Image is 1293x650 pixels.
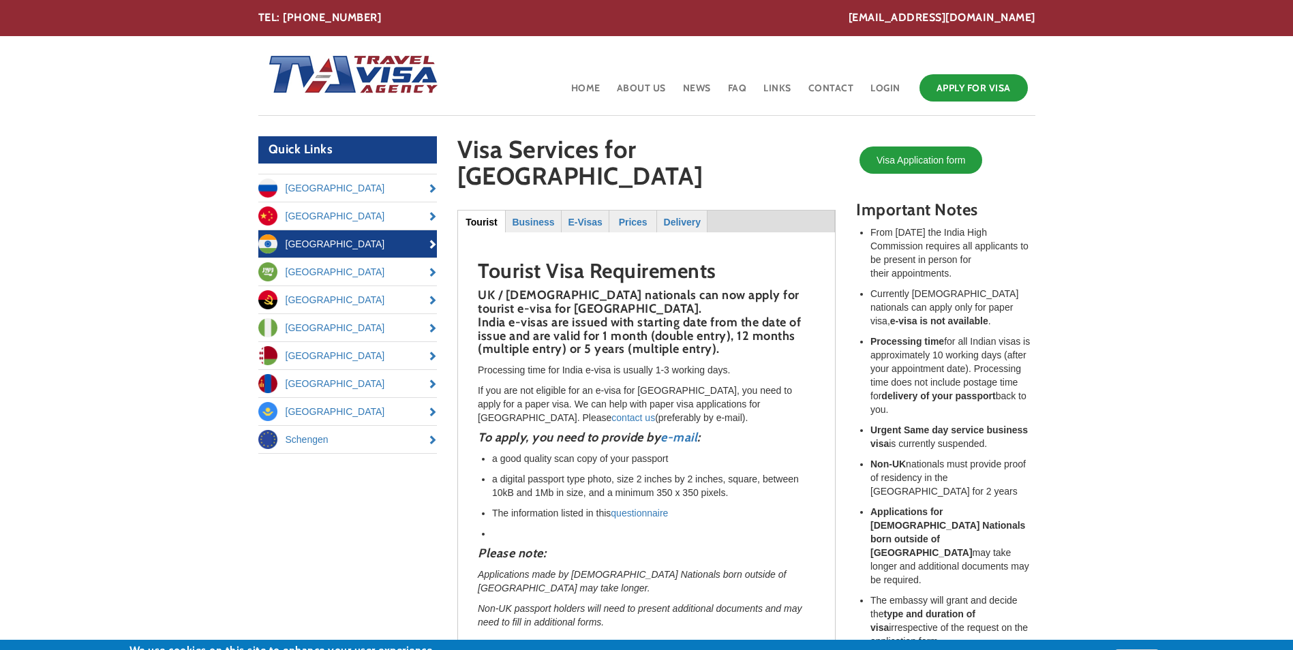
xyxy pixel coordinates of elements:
strong: Delivery [664,217,701,228]
li: The information listed in this [492,506,815,520]
strong: Applications for [DEMOGRAPHIC_DATA] Nationals born outside of [GEOGRAPHIC_DATA] [870,506,1025,558]
li: a good quality scan copy of your passport [492,452,815,465]
strong: Please note: [478,546,546,561]
a: Apply for Visa [919,74,1028,102]
p: If you are not eligible for an e-visa for [GEOGRAPHIC_DATA], you need to apply for a paper visa. ... [478,384,815,424]
em: Non-UK passport holders will need to present additional documents and may need to fill in additio... [478,603,802,628]
a: Home [570,71,602,115]
h1: Visa Services for [GEOGRAPHIC_DATA] [457,136,836,196]
a: FAQ [727,71,748,115]
a: Schengen [258,426,438,453]
a: questionnaire [611,508,668,519]
a: [GEOGRAPHIC_DATA] [258,370,438,397]
a: [GEOGRAPHIC_DATA] [258,230,438,258]
strong: e-visa is not available [890,315,988,326]
strong: Prices [619,217,648,228]
a: Tourist [458,211,505,232]
li: From [DATE] the India High Commission requires all applicants to be present in person for their a... [870,226,1035,280]
strong: Non-UK [870,459,906,469]
strong: Processing time [870,336,944,347]
p: Processing time for India e-visa is usually 1-3 working days. [478,363,815,377]
strong: Urgent Same day service business visa [870,424,1028,449]
li: Currently [DEMOGRAPHIC_DATA] nationals can apply only for paper visa, . [870,287,1035,328]
li: a digital passport type photo, size 2 inches by 2 inches, square, between 10kB and 1Mb in size, a... [492,472,815,499]
a: Links [762,71,793,115]
li: for all Indian visas is approximately 10 working days (after your appointment date). Processing t... [870,335,1035,416]
a: [GEOGRAPHIC_DATA] [258,258,438,285]
strong: Tourist [466,217,497,228]
a: Login [869,71,902,115]
strong: Business [512,217,554,228]
img: Home [258,42,440,110]
a: Visa Application form [860,146,982,174]
div: TEL: [PHONE_NUMBER] [258,10,1035,26]
em: Applications made by [DEMOGRAPHIC_DATA] Nationals born outside of [GEOGRAPHIC_DATA] may take longer. [478,569,786,593]
a: [GEOGRAPHIC_DATA] [258,174,438,202]
h3: Important Notes [856,201,1035,219]
a: [EMAIL_ADDRESS][DOMAIN_NAME] [849,10,1035,26]
a: Business [506,211,560,232]
a: E-Visas [562,211,608,232]
a: [GEOGRAPHIC_DATA] [258,202,438,230]
a: [GEOGRAPHIC_DATA] [258,398,438,425]
a: Contact [807,71,855,115]
a: e-mail [660,430,697,445]
li: The embassy will grant and decide the irrespective of the request on the application form. [870,593,1035,648]
strong: E-Visas [568,217,602,228]
a: Delivery [658,211,706,232]
a: [GEOGRAPHIC_DATA] [258,286,438,313]
a: [GEOGRAPHIC_DATA] [258,314,438,341]
a: [GEOGRAPHIC_DATA] [258,342,438,369]
a: About Us [615,71,667,115]
a: Prices [610,211,656,232]
li: is currently suspended. [870,423,1035,450]
li: may take longer and additional documents may be required. [870,505,1035,587]
strong: type and duration of visa [870,608,975,633]
strong: delivery of your passport [881,390,995,401]
h4: UK / [DEMOGRAPHIC_DATA] nationals can now apply for tourist e-visa for [GEOGRAPHIC_DATA]. India e... [478,289,815,356]
li: nationals must provide proof of residency in the [GEOGRAPHIC_DATA] for 2 years [870,457,1035,498]
strong: To apply, you need to provide by : [478,430,701,445]
h2: Tourist Visa Requirements [478,260,815,282]
a: contact us [611,412,655,423]
a: News [682,71,712,115]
